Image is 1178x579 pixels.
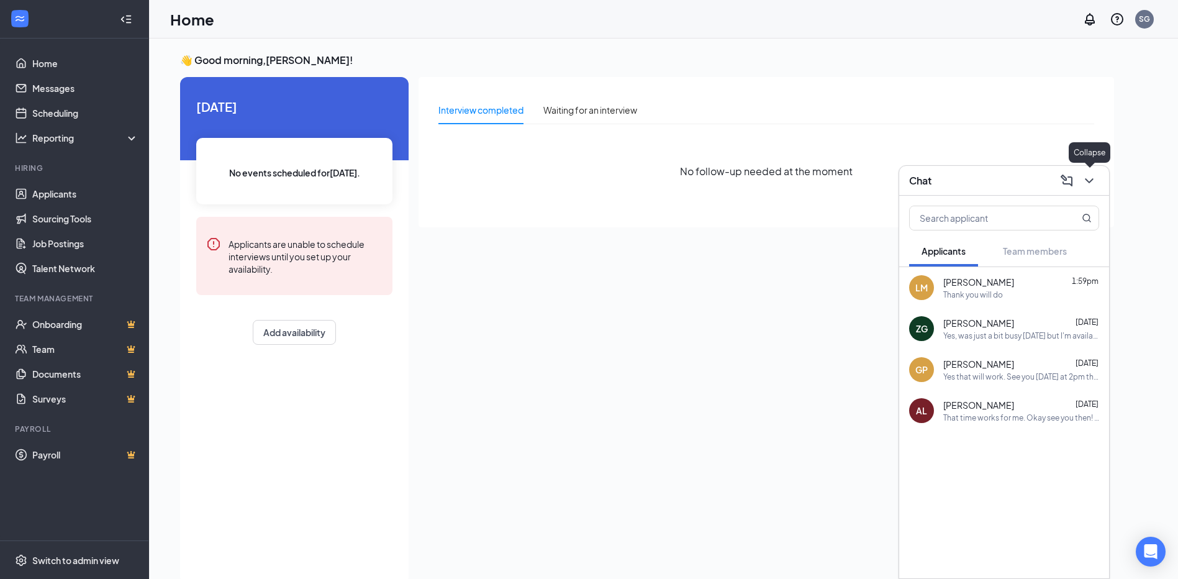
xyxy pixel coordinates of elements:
[915,281,928,294] div: LM
[916,404,927,417] div: AL
[229,166,360,180] span: No events scheduled for [DATE] .
[253,320,336,345] button: Add availability
[1082,12,1097,27] svg: Notifications
[15,163,136,173] div: Hiring
[32,312,138,337] a: OnboardingCrown
[910,206,1057,230] input: Search applicant
[1110,12,1125,27] svg: QuestionInfo
[32,362,138,386] a: DocumentsCrown
[943,331,1099,341] div: Yes, was just a bit busy [DATE] but I'm available anytime of the week before 4 pm
[170,9,214,30] h1: Home
[32,181,138,206] a: Applicants
[32,386,138,411] a: SurveysCrown
[32,256,138,281] a: Talent Network
[438,103,523,117] div: Interview completed
[680,163,853,179] span: No follow-up needed at the moment
[32,206,138,231] a: Sourcing Tools
[1079,171,1099,191] button: ChevronDown
[180,53,1114,67] h3: 👋 Good morning, [PERSON_NAME] !
[14,12,26,25] svg: WorkstreamLogo
[1057,171,1077,191] button: ComposeMessage
[32,51,138,76] a: Home
[943,372,1099,382] div: Yes that will work. See you [DATE] at 2pm thank you!
[943,276,1014,288] span: [PERSON_NAME]
[32,76,138,101] a: Messages
[15,554,27,567] svg: Settings
[943,358,1014,370] span: [PERSON_NAME]
[943,399,1014,411] span: [PERSON_NAME]
[1072,276,1099,286] span: 1:59pm
[15,424,136,434] div: Payroll
[943,413,1099,423] div: That time works for me. Okay see you then! Thank you!
[1076,317,1099,327] span: [DATE]
[916,322,928,335] div: ZG
[32,337,138,362] a: TeamCrown
[943,317,1014,329] span: [PERSON_NAME]
[32,132,139,144] div: Reporting
[15,293,136,304] div: Team Management
[32,231,138,256] a: Job Postings
[1076,399,1099,409] span: [DATE]
[1082,173,1097,188] svg: ChevronDown
[32,101,138,125] a: Scheduling
[32,554,119,567] div: Switch to admin view
[1082,213,1092,223] svg: MagnifyingGlass
[206,237,221,252] svg: Error
[909,174,931,188] h3: Chat
[543,103,637,117] div: Waiting for an interview
[1059,173,1074,188] svg: ComposeMessage
[943,289,1003,300] div: Thank you will do
[922,245,966,257] span: Applicants
[196,97,392,116] span: [DATE]
[915,363,928,376] div: GP
[1003,245,1067,257] span: Team members
[1076,358,1099,368] span: [DATE]
[120,13,132,25] svg: Collapse
[32,442,138,467] a: PayrollCrown
[1136,537,1166,567] div: Open Intercom Messenger
[229,237,383,275] div: Applicants are unable to schedule interviews until you set up your availability.
[1139,14,1150,24] div: SG
[15,132,27,144] svg: Analysis
[1069,142,1110,163] div: Collapse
